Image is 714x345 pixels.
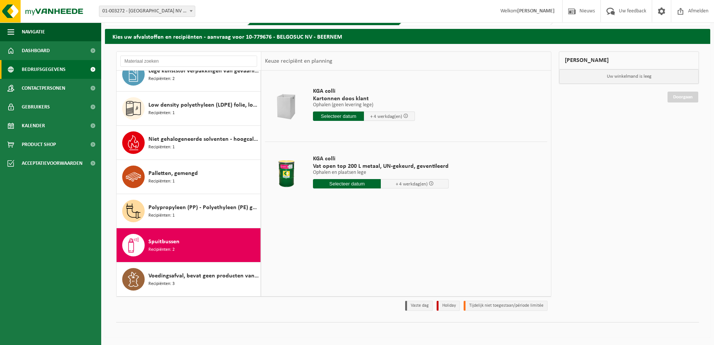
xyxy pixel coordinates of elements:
[313,95,415,102] span: Kartonnen doos klant
[313,179,381,188] input: Selecteer datum
[117,194,261,228] button: Polypropyleen (PP) - Polyethyleen (PE) gemengd, hard, gekleurd Recipiënten: 1
[99,6,195,17] span: 01-003272 - BELGOSUC NV - BEERNEM
[148,203,259,212] span: Polypropyleen (PP) - Polyethyleen (PE) gemengd, hard, gekleurd
[117,126,261,160] button: Niet gehalogeneerde solventen - hoogcalorisch in kleinverpakking Recipiënten: 1
[22,135,56,154] span: Product Shop
[148,178,175,185] span: Recipiënten: 1
[396,182,428,187] span: + 4 werkdag(en)
[22,60,66,79] span: Bedrijfsgegevens
[437,301,460,311] li: Holiday
[668,92,698,102] a: Doorgaan
[517,8,555,14] strong: [PERSON_NAME]
[148,280,175,288] span: Recipiënten: 3
[148,75,175,83] span: Recipiënten: 2
[148,66,259,75] span: Lege kunststof verpakkingen van gevaarlijke stoffen
[313,170,449,175] p: Ophalen en plaatsen lege
[117,160,261,194] button: Palletten, gemengd Recipiënten: 1
[370,114,402,119] span: + 4 werkdag(en)
[313,87,415,95] span: KGA colli
[117,228,261,262] button: Spuitbussen Recipiënten: 2
[313,102,415,108] p: Ophalen (geen levering lege)
[22,116,45,135] span: Kalender
[22,154,82,173] span: Acceptatievoorwaarden
[105,29,710,44] h2: Kies uw afvalstoffen en recipiënten - aanvraag voor 10-779676 - BELGOSUC NV - BEERNEM
[148,271,259,280] span: Voedingsafval, bevat geen producten van dierlijke oorsprong, gemengde verpakking (exclusief glas)
[117,57,261,92] button: Lege kunststof verpakkingen van gevaarlijke stoffen Recipiënten: 2
[99,6,195,17] span: 01-003272 - BELGOSUC NV - BEERNEM
[313,163,449,170] span: Vat open top 200 L metaal, UN-gekeurd, geventileerd
[117,262,261,296] button: Voedingsafval, bevat geen producten van dierlijke oorsprong, gemengde verpakking (exclusief glas)...
[148,212,175,219] span: Recipiënten: 1
[559,69,699,84] p: Uw winkelmand is leeg
[22,98,50,116] span: Gebruikers
[22,41,50,60] span: Dashboard
[313,155,449,163] span: KGA colli
[559,51,699,69] div: [PERSON_NAME]
[148,101,259,110] span: Low density polyethyleen (LDPE) folie, los, naturel/gekleurd (80/20)
[148,246,175,253] span: Recipiënten: 2
[148,169,198,178] span: Palletten, gemengd
[117,92,261,126] button: Low density polyethyleen (LDPE) folie, los, naturel/gekleurd (80/20) Recipiënten: 1
[313,111,364,121] input: Selecteer datum
[148,110,175,117] span: Recipiënten: 1
[148,135,259,144] span: Niet gehalogeneerde solventen - hoogcalorisch in kleinverpakking
[405,301,433,311] li: Vaste dag
[261,52,336,71] div: Keuze recipiënt en planning
[22,23,45,41] span: Navigatie
[464,301,548,311] li: Tijdelijk niet toegestaan/période limitée
[148,237,180,246] span: Spuitbussen
[120,56,257,67] input: Materiaal zoeken
[148,144,175,151] span: Recipiënten: 1
[22,79,65,98] span: Contactpersonen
